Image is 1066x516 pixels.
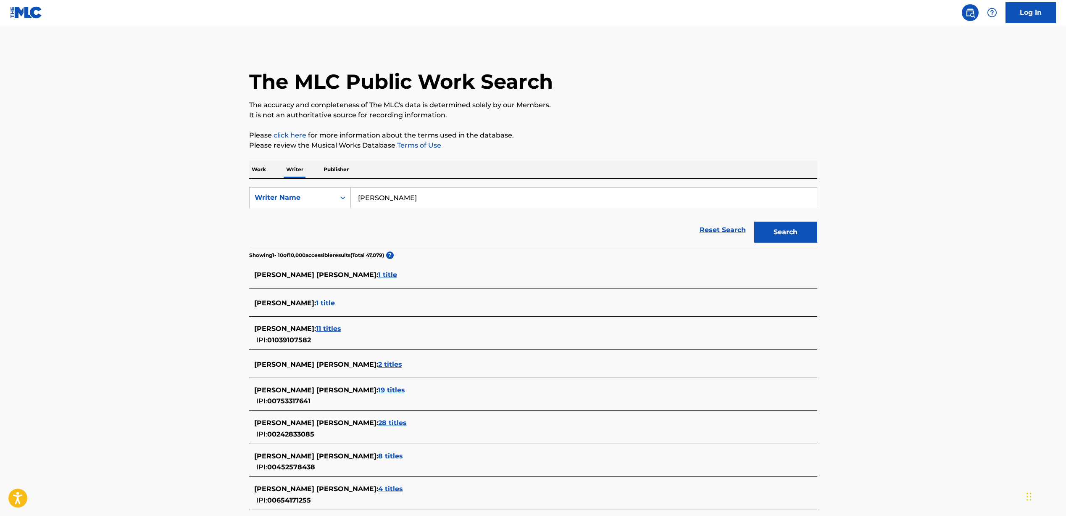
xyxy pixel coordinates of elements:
[965,8,975,18] img: search
[256,336,267,344] span: IPI:
[378,485,403,493] span: 4 titles
[254,419,378,427] span: [PERSON_NAME] [PERSON_NAME] :
[249,110,817,120] p: It is not an authoritative source for recording information.
[316,325,341,333] span: 11 titles
[249,140,817,151] p: Please review the Musical Works Database
[378,271,397,279] span: 1 title
[254,485,378,493] span: [PERSON_NAME] [PERSON_NAME] :
[1024,476,1066,516] iframe: Chat Widget
[10,6,42,19] img: MLC Logo
[378,386,405,394] span: 19 titles
[754,222,817,243] button: Search
[267,496,311,504] span: 00654171255
[254,386,378,394] span: [PERSON_NAME] [PERSON_NAME] :
[249,251,384,259] p: Showing 1 - 10 of 10,000 accessible results (Total 47,079 )
[378,360,402,368] span: 2 titles
[267,463,315,471] span: 00452578438
[254,325,316,333] span: [PERSON_NAME] :
[254,360,378,368] span: [PERSON_NAME] [PERSON_NAME] :
[254,271,378,279] span: [PERSON_NAME] [PERSON_NAME] :
[378,419,407,427] span: 28 titles
[256,430,267,438] span: IPI:
[256,463,267,471] span: IPI:
[254,452,378,460] span: [PERSON_NAME] [PERSON_NAME] :
[1005,2,1056,23] a: Log In
[284,161,306,178] p: Writer
[255,193,330,203] div: Writer Name
[256,496,267,504] span: IPI:
[962,4,979,21] a: Public Search
[249,161,268,178] p: Work
[695,221,750,239] a: Reset Search
[267,336,311,344] span: 01039107582
[386,251,394,259] span: ?
[249,100,817,110] p: The accuracy and completeness of The MLC's data is determined solely by our Members.
[378,452,403,460] span: 8 titles
[321,161,351,178] p: Publisher
[316,299,335,307] span: 1 title
[256,397,267,405] span: IPI:
[254,299,316,307] span: [PERSON_NAME] :
[249,187,817,247] form: Search Form
[267,430,314,438] span: 00242833085
[987,8,997,18] img: help
[274,131,306,139] a: click here
[395,141,441,149] a: Terms of Use
[1027,484,1032,509] div: Drag
[984,4,1000,21] div: Help
[249,130,817,140] p: Please for more information about the terms used in the database.
[267,397,311,405] span: 00753317641
[249,69,553,94] h1: The MLC Public Work Search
